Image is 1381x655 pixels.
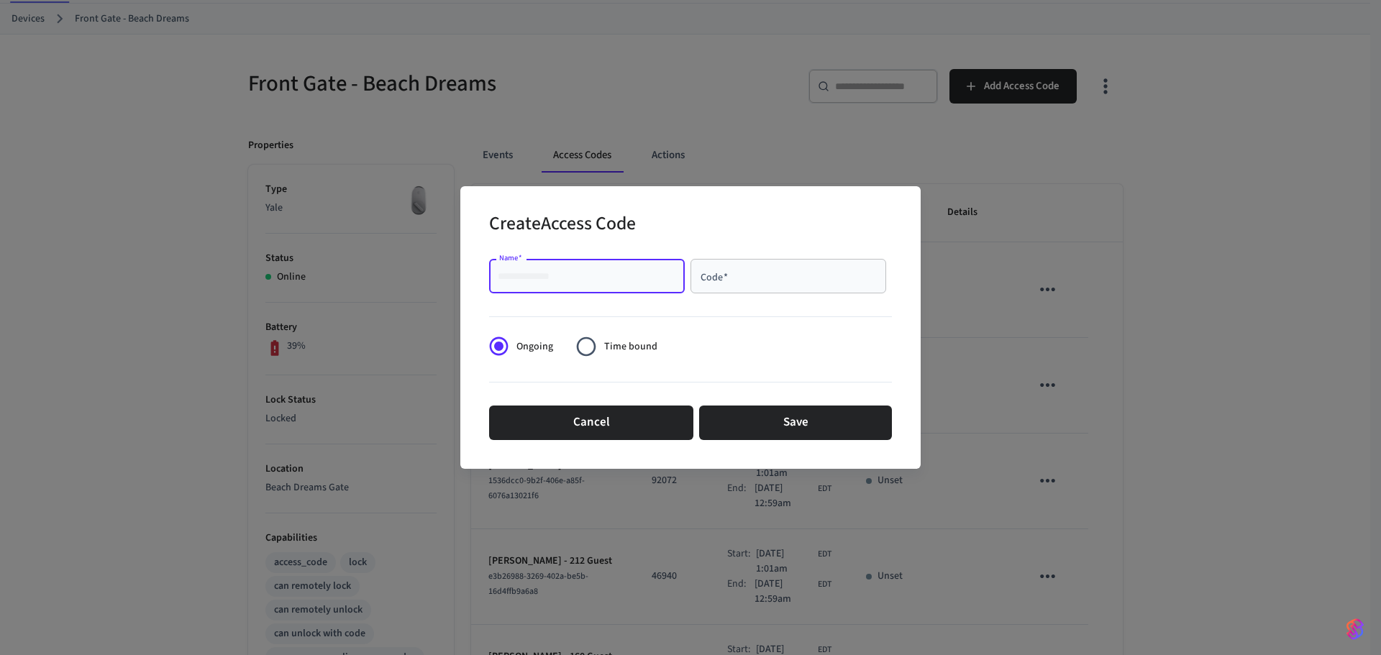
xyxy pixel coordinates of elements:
[516,339,553,354] span: Ongoing
[1346,618,1364,641] img: SeamLogoGradient.69752ec5.svg
[699,406,892,440] button: Save
[499,252,522,263] label: Name
[604,339,657,354] span: Time bound
[489,203,636,247] h2: Create Access Code
[489,406,693,440] button: Cancel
